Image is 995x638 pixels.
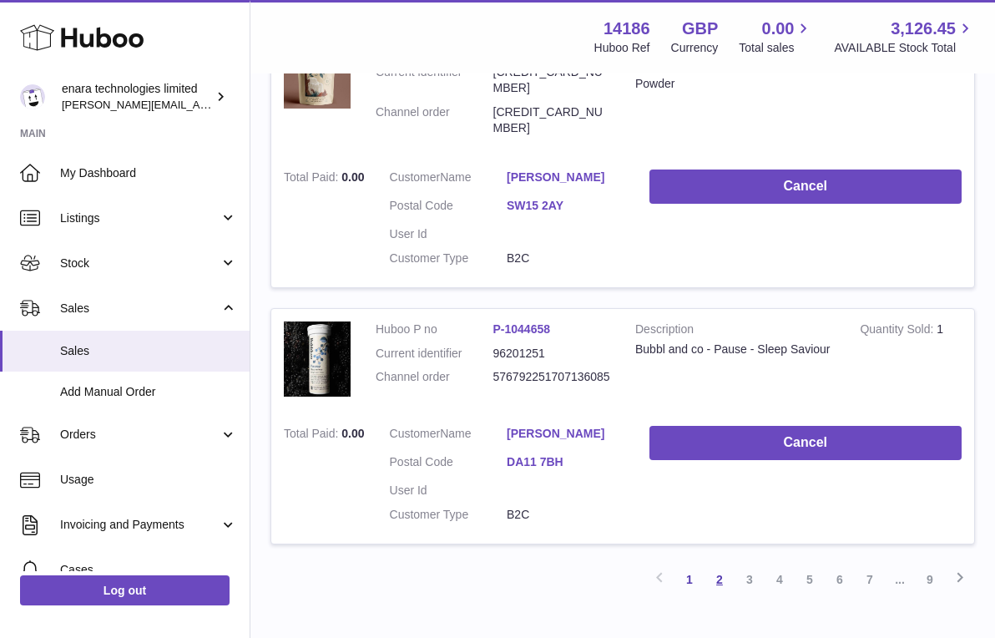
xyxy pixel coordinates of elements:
[739,18,813,56] a: 0.00 Total sales
[594,40,650,56] div: Huboo Ref
[390,507,508,523] dt: Customer Type
[62,98,335,111] span: [PERSON_NAME][EMAIL_ADDRESS][DOMAIN_NAME]
[493,64,611,96] dd: [CREDIT_CARD_NUMBER]
[390,427,441,440] span: Customer
[507,198,624,214] a: SW15 2AY
[284,170,341,188] strong: Total Paid
[376,64,493,96] dt: Current identifier
[671,40,719,56] div: Currency
[635,322,835,342] strong: Description
[60,427,220,443] span: Orders
[507,251,624,266] dd: B2C
[390,426,508,446] dt: Name
[847,28,974,157] td: 1
[860,322,937,340] strong: Quantity Sold
[762,18,795,40] span: 0.00
[390,170,441,184] span: Customer
[507,507,624,523] dd: B2C
[855,565,885,595] a: 7
[284,41,351,109] img: 1755179828.jpeg
[493,104,611,136] dd: [CREDIT_CARD_NUMBER]
[834,18,975,56] a: 3,126.45 AVAILABLE Stock Total
[635,342,835,357] div: Bubbl and co - Pause - Sleep Saviour
[390,483,508,499] dt: User Id
[284,427,341,444] strong: Total Paid
[674,565,705,595] a: 1
[885,565,915,595] span: ...
[493,346,611,362] dd: 96201251
[376,104,493,136] dt: Channel order
[635,60,835,92] div: Mushmor Lion's Mane Mushroom Powder
[341,170,364,184] span: 0.00
[60,301,220,316] span: Sales
[507,170,624,185] a: [PERSON_NAME]
[60,165,237,181] span: My Dashboard
[341,427,364,440] span: 0.00
[376,346,493,362] dt: Current identifier
[62,81,212,113] div: enara technologies limited
[60,256,220,271] span: Stock
[376,369,493,385] dt: Channel order
[376,322,493,337] dt: Huboo P no
[891,18,956,40] span: 3,126.45
[493,322,551,336] a: P-1044658
[20,84,45,109] img: Dee@enara.co
[507,426,624,442] a: [PERSON_NAME]
[847,309,974,414] td: 1
[649,170,962,204] button: Cancel
[705,565,735,595] a: 2
[60,472,237,488] span: Usage
[915,565,945,595] a: 9
[739,40,813,56] span: Total sales
[825,565,855,595] a: 6
[795,565,825,595] a: 5
[60,210,220,226] span: Listings
[390,454,508,474] dt: Postal Code
[649,426,962,460] button: Cancel
[735,565,765,595] a: 3
[834,40,975,56] span: AVAILABLE Stock Total
[493,369,611,385] dd: 576792251707136085
[604,18,650,40] strong: 14186
[390,170,508,190] dt: Name
[60,562,237,578] span: Cases
[390,226,508,242] dt: User Id
[60,517,220,533] span: Invoicing and Payments
[60,343,237,359] span: Sales
[765,565,795,595] a: 4
[390,251,508,266] dt: Customer Type
[20,575,230,605] a: Log out
[682,18,718,40] strong: GBP
[390,198,508,218] dt: Postal Code
[284,322,351,397] img: 141861747480402.jpg
[507,454,624,470] a: DA11 7BH
[60,384,237,400] span: Add Manual Order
